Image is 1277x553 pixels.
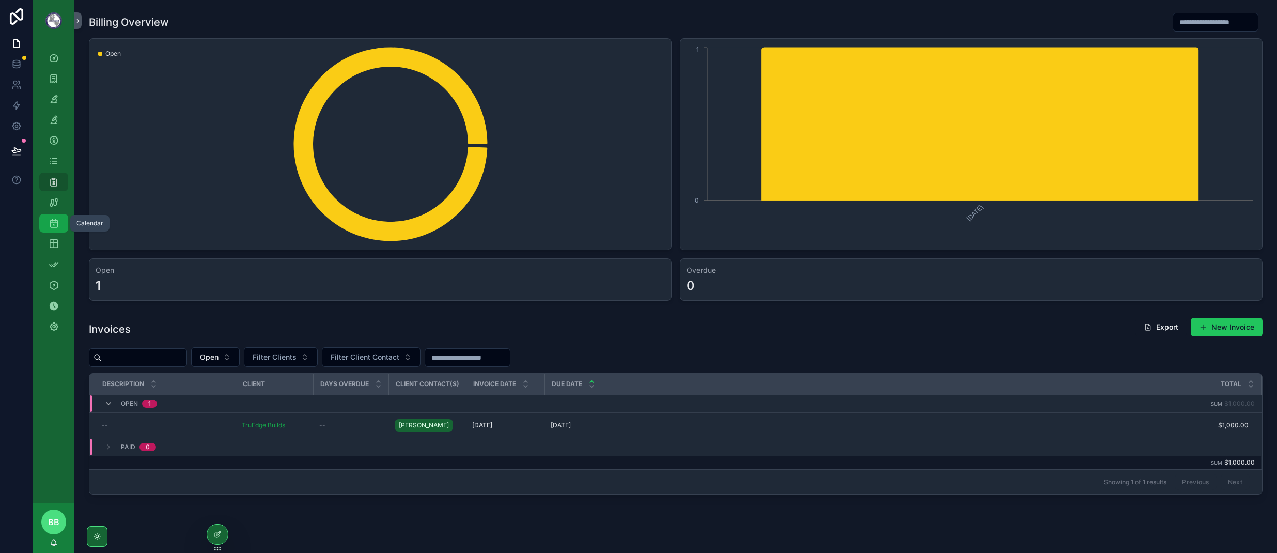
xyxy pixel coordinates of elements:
[319,421,382,429] a: --
[552,380,582,388] span: Due Date
[244,347,318,367] button: Select Button
[1135,318,1187,336] button: Export
[551,421,571,429] span: [DATE]
[964,203,984,223] tspan: [DATE]
[472,421,492,429] span: [DATE]
[472,421,538,429] a: [DATE]
[96,45,665,243] div: chart
[102,421,229,429] a: --
[76,219,103,227] div: Calendar
[695,196,699,204] tspan: 0
[622,421,1249,429] a: $1,000.00
[148,400,151,408] div: 1
[45,12,62,29] img: App logo
[322,347,421,367] button: Select Button
[96,278,101,294] div: 1
[331,352,399,362] span: Filter Client Contact
[96,265,665,275] h3: Open
[319,421,325,429] span: --
[253,352,297,362] span: Filter Clients
[1191,318,1263,336] button: New Invoice
[200,352,219,362] span: Open
[1104,478,1166,486] span: Showing 1 of 1 results
[399,421,449,429] span: [PERSON_NAME]
[191,347,240,367] button: Select Button
[242,421,307,429] a: TruEdge Builds
[396,380,459,388] span: Client Contact(s)
[102,421,108,429] span: --
[1224,458,1255,466] span: $1,000.00
[687,265,1256,275] h3: Overdue
[121,443,135,451] span: Paid
[121,400,138,408] span: Open
[102,380,144,388] span: Description
[1211,460,1222,466] small: Sum
[146,443,150,451] div: 0
[696,45,699,53] tspan: 1
[33,41,74,349] div: scrollable content
[243,380,265,388] span: Client
[89,322,131,336] h1: Invoices
[395,419,453,432] a: [PERSON_NAME]
[89,15,169,29] h1: Billing Overview
[1211,401,1222,407] small: Sum
[48,516,59,528] span: BB
[1224,400,1255,407] span: $1,000.00
[242,421,285,429] a: TruEdge Builds
[1221,380,1241,388] span: Total
[105,50,121,58] span: Open
[687,278,695,294] div: 0
[687,45,1256,243] div: chart
[551,421,616,429] a: [DATE]
[395,417,460,434] a: [PERSON_NAME]
[473,380,516,388] span: Invoice Date
[320,380,369,388] span: Days Overdue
